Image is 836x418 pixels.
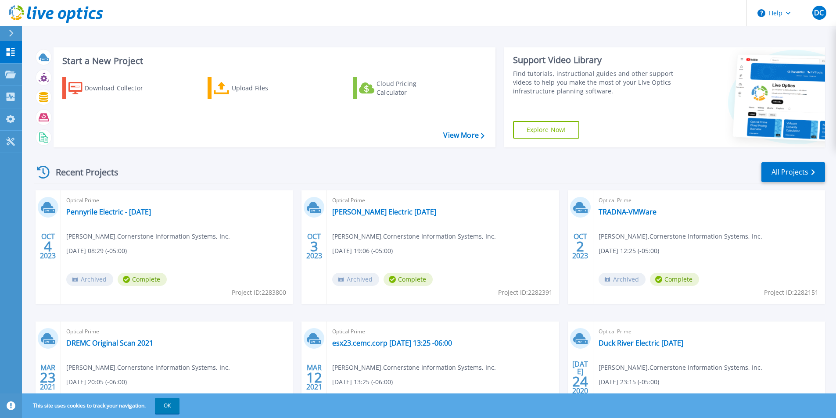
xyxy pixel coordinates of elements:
[24,398,179,414] span: This site uses cookies to track your navigation.
[764,288,818,297] span: Project ID: 2282151
[66,327,287,336] span: Optical Prime
[332,377,393,387] span: [DATE] 13:25 (-06:00)
[599,273,646,286] span: Archived
[498,288,553,297] span: Project ID: 2282391
[310,243,318,250] span: 3
[332,273,379,286] span: Archived
[40,374,56,381] span: 23
[66,207,151,216] a: Pennyrile Electric - [DATE]
[572,230,588,262] div: OCT 2023
[66,246,127,256] span: [DATE] 08:29 (-05:00)
[332,327,553,336] span: Optical Prime
[85,79,155,97] div: Download Collector
[332,232,496,241] span: [PERSON_NAME] , Cornerstone Information Systems, Inc.
[332,246,393,256] span: [DATE] 19:06 (-05:00)
[599,377,659,387] span: [DATE] 23:15 (-05:00)
[443,131,484,139] a: View More
[34,161,130,183] div: Recent Projects
[66,273,113,286] span: Archived
[384,273,433,286] span: Complete
[599,207,657,216] a: TRADNA-VMWare
[306,374,322,381] span: 12
[232,288,286,297] span: Project ID: 2283800
[513,121,580,139] a: Explore Now!
[332,207,436,216] a: [PERSON_NAME] Electric [DATE]
[599,339,683,347] a: Duck River Electric [DATE]
[66,339,153,347] a: DREMC Original Scan 2021
[62,77,160,99] a: Download Collector
[118,273,167,286] span: Complete
[761,162,825,182] a: All Projects
[377,79,447,97] div: Cloud Pricing Calculator
[513,54,677,66] div: Support Video Library
[599,232,762,241] span: [PERSON_NAME] , Cornerstone Information Systems, Inc.
[44,243,52,250] span: 4
[155,398,179,414] button: OK
[66,377,127,387] span: [DATE] 20:05 (-06:00)
[66,363,230,372] span: [PERSON_NAME] , Cornerstone Information Systems, Inc.
[650,273,699,286] span: Complete
[232,79,302,97] div: Upload Files
[332,363,496,372] span: [PERSON_NAME] , Cornerstone Information Systems, Inc.
[599,327,820,336] span: Optical Prime
[353,77,451,99] a: Cloud Pricing Calculator
[814,9,824,16] span: DC
[572,361,588,393] div: [DATE] 2020
[66,232,230,241] span: [PERSON_NAME] , Cornerstone Information Systems, Inc.
[332,196,553,205] span: Optical Prime
[332,339,452,347] a: esx23.cemc.corp [DATE] 13:25 -06:00
[599,246,659,256] span: [DATE] 12:25 (-05:00)
[62,56,484,66] h3: Start a New Project
[39,230,56,262] div: OCT 2023
[576,243,584,250] span: 2
[513,69,677,96] div: Find tutorials, instructional guides and other support videos to help you make the most of your L...
[306,230,323,262] div: OCT 2023
[572,378,588,385] span: 24
[599,196,820,205] span: Optical Prime
[39,361,56,393] div: MAR 2021
[599,363,762,372] span: [PERSON_NAME] , Cornerstone Information Systems, Inc.
[306,361,323,393] div: MAR 2021
[66,196,287,205] span: Optical Prime
[208,77,305,99] a: Upload Files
